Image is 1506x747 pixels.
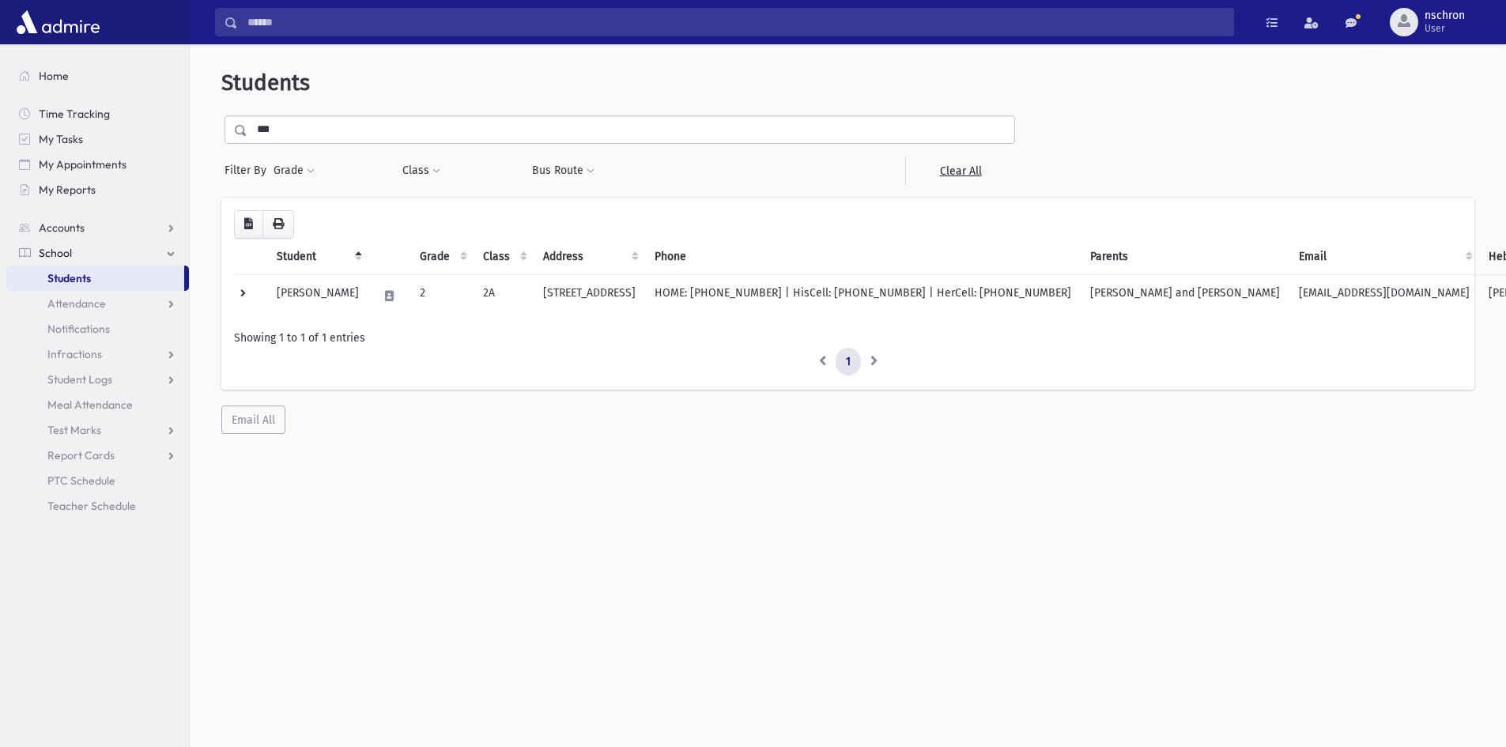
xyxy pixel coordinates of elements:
[47,372,112,387] span: Student Logs
[1081,274,1289,317] td: [PERSON_NAME] and [PERSON_NAME]
[6,392,189,417] a: Meal Attendance
[262,210,294,239] button: Print
[534,274,645,317] td: [STREET_ADDRESS]
[39,107,110,121] span: Time Tracking
[1081,239,1289,275] th: Parents
[905,157,1015,185] a: Clear All
[410,274,474,317] td: 2
[221,70,310,96] span: Students
[1289,274,1479,317] td: [EMAIL_ADDRESS][DOMAIN_NAME]
[47,398,133,412] span: Meal Attendance
[6,266,184,291] a: Students
[6,177,189,202] a: My Reports
[47,448,115,462] span: Report Cards
[221,406,285,434] button: Email All
[6,101,189,126] a: Time Tracking
[474,239,534,275] th: Class: activate to sort column ascending
[402,157,441,185] button: Class
[836,348,861,376] a: 1
[13,6,104,38] img: AdmirePro
[1289,239,1479,275] th: Email: activate to sort column ascending
[39,69,69,83] span: Home
[531,157,595,185] button: Bus Route
[6,63,189,89] a: Home
[39,132,83,146] span: My Tasks
[6,417,189,443] a: Test Marks
[6,291,189,316] a: Attendance
[6,316,189,341] a: Notifications
[273,157,315,185] button: Grade
[534,239,645,275] th: Address: activate to sort column ascending
[267,239,368,275] th: Student: activate to sort column descending
[6,126,189,152] a: My Tasks
[1425,9,1465,22] span: nschron
[1425,22,1465,35] span: User
[47,322,110,336] span: Notifications
[47,271,91,285] span: Students
[6,493,189,519] a: Teacher Schedule
[47,499,136,513] span: Teacher Schedule
[39,221,85,235] span: Accounts
[225,162,273,179] span: Filter By
[474,274,534,317] td: 2A
[6,152,189,177] a: My Appointments
[39,246,72,260] span: School
[238,8,1233,36] input: Search
[6,341,189,367] a: Infractions
[645,274,1081,317] td: HOME: [PHONE_NUMBER] | HisCell: [PHONE_NUMBER] | HerCell: [PHONE_NUMBER]
[6,367,189,392] a: Student Logs
[6,468,189,493] a: PTC Schedule
[267,274,368,317] td: [PERSON_NAME]
[47,347,102,361] span: Infractions
[6,240,189,266] a: School
[39,157,126,172] span: My Appointments
[47,473,115,488] span: PTC Schedule
[234,330,1462,346] div: Showing 1 to 1 of 1 entries
[410,239,474,275] th: Grade: activate to sort column ascending
[645,239,1081,275] th: Phone
[47,296,106,311] span: Attendance
[39,183,96,197] span: My Reports
[6,215,189,240] a: Accounts
[234,210,263,239] button: CSV
[6,443,189,468] a: Report Cards
[47,423,101,437] span: Test Marks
